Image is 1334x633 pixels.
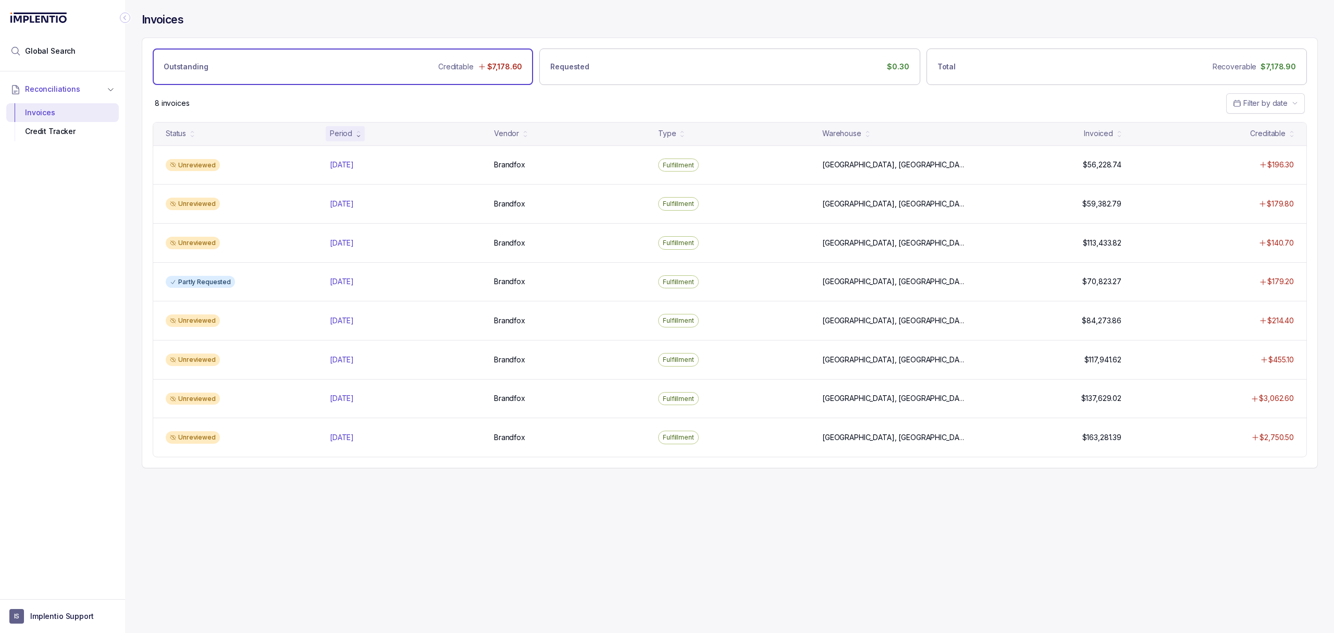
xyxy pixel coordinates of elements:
p: Brandfox [494,355,525,365]
div: Unreviewed [166,314,220,327]
p: [GEOGRAPHIC_DATA], [GEOGRAPHIC_DATA] [822,432,966,443]
p: [DATE] [330,238,354,248]
p: Requested [550,62,589,72]
div: Unreviewed [166,237,220,249]
div: Status [166,128,186,139]
p: Brandfox [494,315,525,326]
div: Reconciliations [6,101,119,143]
p: Fulfillment [663,315,694,326]
p: [DATE] [330,393,354,404]
p: $7,178.60 [487,62,523,72]
p: Implentio Support [30,611,94,622]
p: Brandfox [494,393,525,404]
p: Fulfillment [663,238,694,248]
p: [DATE] [330,276,354,287]
p: [GEOGRAPHIC_DATA], [GEOGRAPHIC_DATA] [822,355,966,365]
p: [GEOGRAPHIC_DATA], [GEOGRAPHIC_DATA] [822,315,966,326]
p: [DATE] [330,160,354,170]
p: Fulfillment [663,199,694,209]
span: Filter by date [1243,99,1288,107]
p: Fulfillment [663,277,694,287]
p: Brandfox [494,238,525,248]
p: $84,273.86 [1082,315,1121,326]
p: [DATE] [330,355,354,365]
p: [DATE] [330,315,354,326]
p: Brandfox [494,432,525,443]
span: User initials [9,609,24,624]
p: Fulfillment [663,432,694,443]
div: Period [330,128,352,139]
div: Credit Tracker [15,122,110,141]
div: Vendor [494,128,519,139]
p: $0.30 [887,62,909,72]
div: Unreviewed [166,198,220,210]
p: [GEOGRAPHIC_DATA], [GEOGRAPHIC_DATA] [822,276,966,287]
p: $117,941.62 [1084,355,1121,365]
div: Type [658,128,676,139]
p: Total [937,62,956,72]
p: $179.80 [1267,199,1294,209]
span: Reconciliations [25,84,80,94]
p: $56,228.74 [1083,160,1121,170]
div: Warehouse [822,128,861,139]
p: [GEOGRAPHIC_DATA], [GEOGRAPHIC_DATA] [822,160,966,170]
p: $214.40 [1267,315,1294,326]
div: Creditable [1250,128,1286,139]
p: $59,382.79 [1082,199,1121,209]
p: Outstanding [164,62,208,72]
p: $455.10 [1268,355,1294,365]
p: Brandfox [494,160,525,170]
p: Fulfillment [663,160,694,171]
p: $140.70 [1267,238,1294,248]
p: Fulfillment [663,355,694,365]
div: Unreviewed [166,431,220,444]
div: Remaining page entries [155,98,190,108]
p: $113,433.82 [1083,238,1121,248]
p: [GEOGRAPHIC_DATA], [GEOGRAPHIC_DATA] [822,199,966,209]
p: [GEOGRAPHIC_DATA], [GEOGRAPHIC_DATA] [822,393,966,404]
div: Unreviewed [166,159,220,172]
p: $179.20 [1267,276,1294,287]
div: Unreviewed [166,354,220,366]
button: Date Range Picker [1226,93,1305,113]
p: [GEOGRAPHIC_DATA], [GEOGRAPHIC_DATA] [822,238,966,248]
p: Brandfox [494,276,525,287]
p: Recoverable [1213,62,1256,72]
div: Invoiced [1084,128,1113,139]
p: $137,629.02 [1081,393,1121,404]
p: $2,750.50 [1259,432,1294,443]
p: $7,178.90 [1261,62,1296,72]
p: Fulfillment [663,394,694,404]
button: User initialsImplentio Support [9,609,116,624]
search: Date Range Picker [1233,98,1288,108]
div: Invoices [15,103,110,122]
p: $163,281.39 [1082,432,1121,443]
h4: Invoices [142,13,183,27]
span: Global Search [25,46,76,56]
button: Reconciliations [6,78,119,101]
div: Unreviewed [166,393,220,405]
p: [DATE] [330,432,354,443]
p: Creditable [438,62,474,72]
p: $70,823.27 [1082,276,1121,287]
p: 8 invoices [155,98,190,108]
div: Partly Requested [166,276,235,288]
p: $196.30 [1267,160,1294,170]
div: Collapse Icon [119,11,131,24]
p: $3,062.60 [1259,393,1294,404]
p: [DATE] [330,199,354,209]
p: Brandfox [494,199,525,209]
